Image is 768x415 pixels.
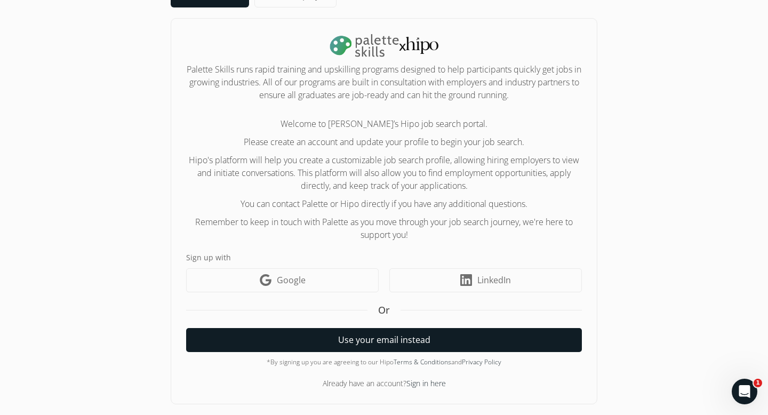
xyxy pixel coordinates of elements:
[186,63,582,101] h2: Palette Skills runs rapid training and upskilling programs designed to help participants quickly ...
[186,378,582,389] div: Already have an account?
[389,268,582,292] a: LinkedIn
[754,379,762,387] span: 1
[406,378,446,388] a: Sign in here
[186,135,582,148] p: Please create an account and update your profile to begin your job search.
[477,274,511,286] span: LinkedIn
[186,34,582,58] h1: x
[277,274,306,286] span: Google
[462,357,501,366] a: Privacy Policy
[186,252,582,263] label: Sign up with
[394,357,451,366] a: Terms & Conditions
[186,117,582,130] p: Welcome to [PERSON_NAME]’s Hipo job search portal.
[186,268,379,292] a: Google
[186,154,582,192] p: Hipo's platform will help you create a customizable job search profile, allowing hiring employers...
[186,357,582,367] div: *By signing up you are agreeing to our Hipo and
[186,328,582,352] button: Use your email instead
[732,379,757,404] iframe: Intercom live chat
[330,34,399,58] img: palette-logo-DLm18L25.png
[186,197,582,210] p: You can contact Palette or Hipo directly if you have any additional questions.
[406,37,438,54] img: svg+xml,%3c
[378,303,390,317] span: Or
[186,216,582,241] p: Remember to keep in touch with Palette as you move through your job search journey, we're here to...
